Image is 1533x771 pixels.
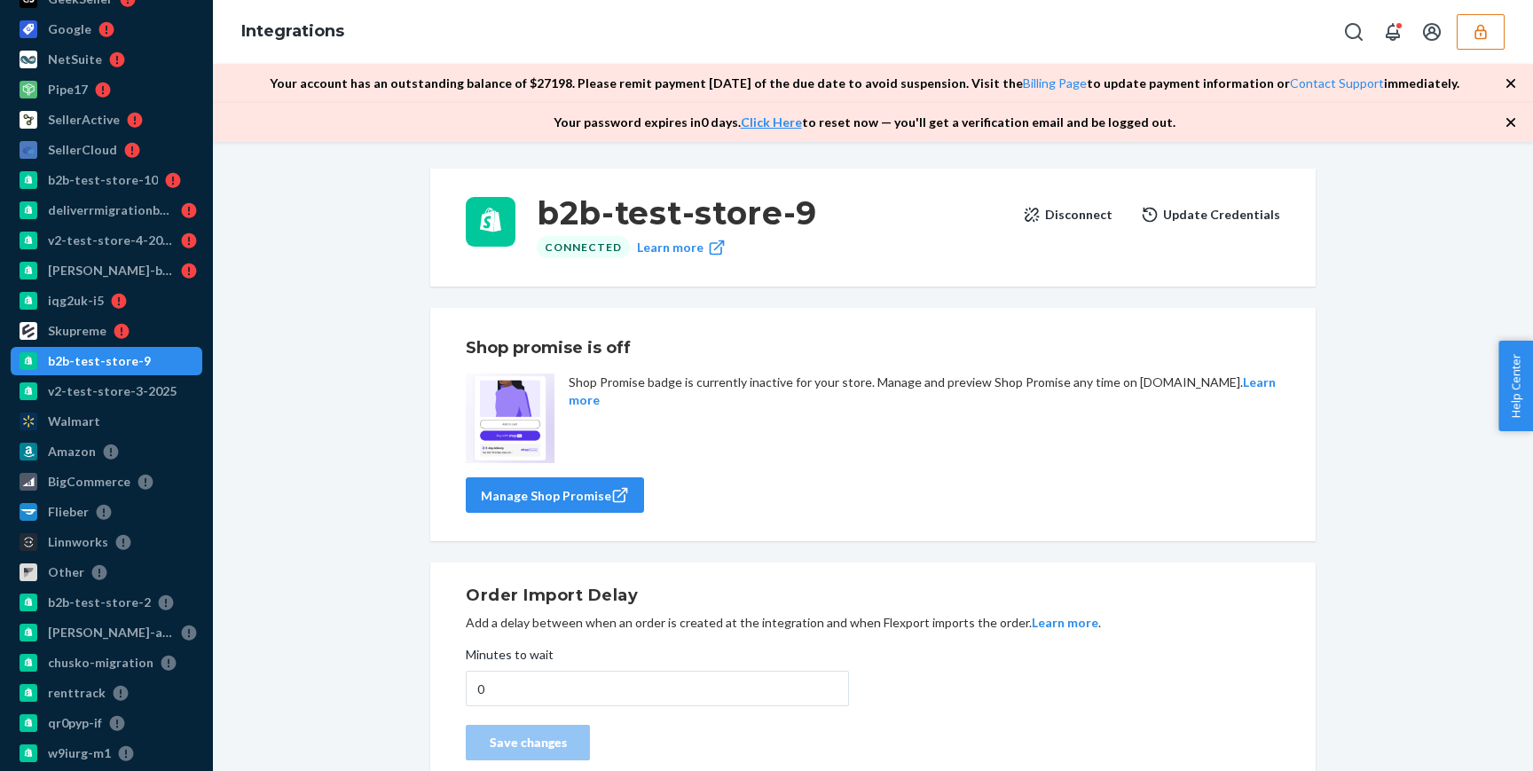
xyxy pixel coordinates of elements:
a: Skupreme [11,317,202,345]
a: Learn more [637,236,726,258]
a: NetSuite [11,45,202,74]
a: renttrack [11,679,202,707]
div: Connected [537,236,630,258]
a: Pipe17 [11,75,202,104]
button: Update Credentials [1141,197,1280,232]
div: [PERSON_NAME]-and-[PERSON_NAME] [48,624,174,641]
a: iqg2uk-i5 [11,287,202,315]
a: Integrations [241,21,344,41]
div: Pipe17 [48,81,88,98]
button: Help Center [1498,341,1533,431]
h2: Order Import Delay [466,584,1280,607]
button: Manage Shop Promise [466,477,644,513]
a: Amazon [11,437,202,466]
div: Google [48,20,91,38]
div: Other [48,563,84,581]
button: Open account menu [1414,14,1450,50]
div: BigCommerce [48,473,130,491]
p: Add a delay between when an order is created at the integration and when Flexport imports the ord... [466,614,1280,632]
div: renttrack [48,684,106,702]
div: Save changes [481,734,575,751]
h2: Shop promise is off [466,336,1280,359]
div: v2-test-store-3-2025 [48,382,177,400]
div: b2b-test-store-2 [48,594,151,611]
a: v2-test-store-3-2025 [11,377,202,405]
div: Walmart [48,413,100,430]
a: b2b-test-store-10 [11,166,202,194]
div: b2b-test-store-10 [48,171,158,189]
button: Open Search Box [1336,14,1372,50]
ol: breadcrumbs [227,6,358,58]
div: Amazon [48,443,96,460]
div: w9iurg-m1 [48,744,111,762]
button: Learn more [1032,614,1098,632]
a: Linnworks [11,528,202,556]
a: chusko-migration [11,649,202,677]
a: Walmart [11,407,202,436]
div: SellerActive [48,111,120,129]
div: Skupreme [48,322,106,340]
a: [PERSON_NAME]-and-[PERSON_NAME] [11,618,202,647]
div: [PERSON_NAME]-b2b-test-store-2 [48,262,174,279]
div: qr0pyp-if [48,714,102,732]
div: chusko-migration [48,654,153,672]
a: Flieber [11,498,202,526]
button: Save changes [466,725,590,760]
p: Shop Promise badge is currently inactive for your store. Manage and preview Shop Promise any time... [466,374,1280,409]
a: Billing Page [1023,75,1087,90]
a: SellerActive [11,106,202,134]
p: Your account has an outstanding balance of $ 27198 . Please remit payment [DATE] of the due date ... [270,75,1459,92]
div: v2-test-store-4-2025 [48,232,174,249]
button: Open notifications [1375,14,1411,50]
div: b2b-test-store-9 [48,352,151,370]
a: Google [11,15,202,43]
a: deliverrmigrationbasictest [11,196,202,224]
a: Contact Support [1290,75,1384,90]
div: Flieber [48,503,89,521]
div: deliverrmigrationbasictest [48,201,174,219]
p: Your password expires in 0 days . to reset now — you'll get a verification email and be logged out. [554,114,1175,131]
a: Click Here [741,114,802,130]
a: SellerCloud [11,136,202,164]
a: qr0pyp-if [11,709,202,737]
a: v2-test-store-4-2025 [11,226,202,255]
div: NetSuite [48,51,102,68]
a: Other [11,558,202,586]
div: Linnworks [48,533,108,551]
input: Minutes to wait [466,671,849,706]
div: iqg2uk-i5 [48,292,104,310]
span: Minutes to wait [466,646,554,671]
button: Disconnect [1023,197,1112,232]
a: b2b-test-store-2 [11,588,202,617]
div: SellerCloud [48,141,117,159]
h3: b2b-test-store-9 [537,197,1009,229]
a: BigCommerce [11,468,202,496]
a: [PERSON_NAME]-b2b-test-store-2 [11,256,202,285]
a: w9iurg-m1 [11,739,202,767]
img: shopPromise.812118c9b400d2f322d295ca396dcb23.png [466,374,554,463]
a: b2b-test-store-9 [11,347,202,375]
